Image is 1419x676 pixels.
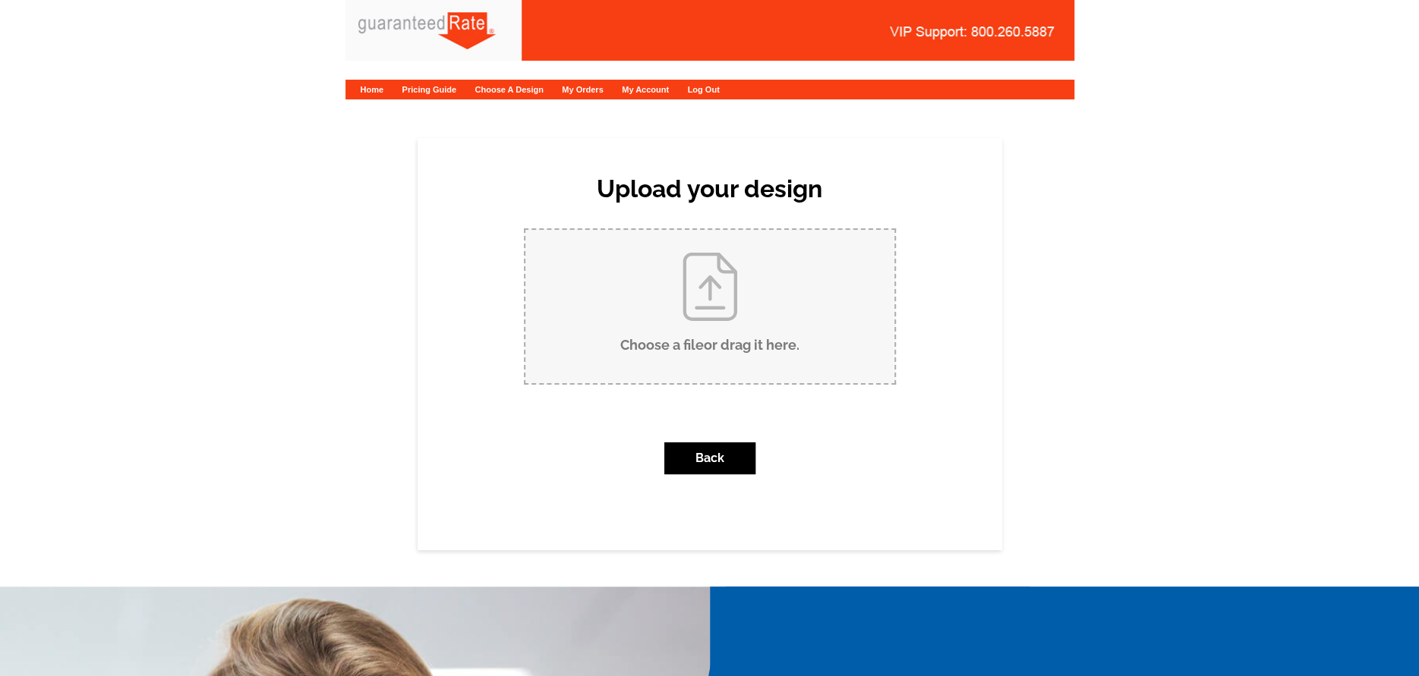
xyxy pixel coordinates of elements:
[687,85,719,94] a: Log Out
[361,85,384,94] a: Home
[622,85,669,94] a: My Account
[402,85,457,94] a: Pricing Guide
[562,85,603,94] a: My Orders
[475,85,543,94] a: Choose A Design
[664,442,755,474] button: Back
[509,175,911,203] h2: Upload your design
[1115,323,1419,676] iframe: LiveChat chat widget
